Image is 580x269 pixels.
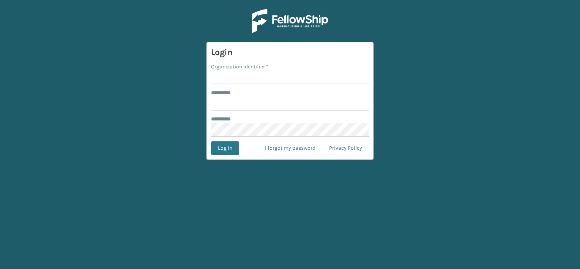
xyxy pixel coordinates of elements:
[252,9,328,33] img: Logo
[211,63,268,71] label: Organization Identifier
[322,141,369,155] a: Privacy Policy
[258,141,322,155] a: I forgot my password
[211,47,369,58] h3: Login
[211,141,239,155] button: Log In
